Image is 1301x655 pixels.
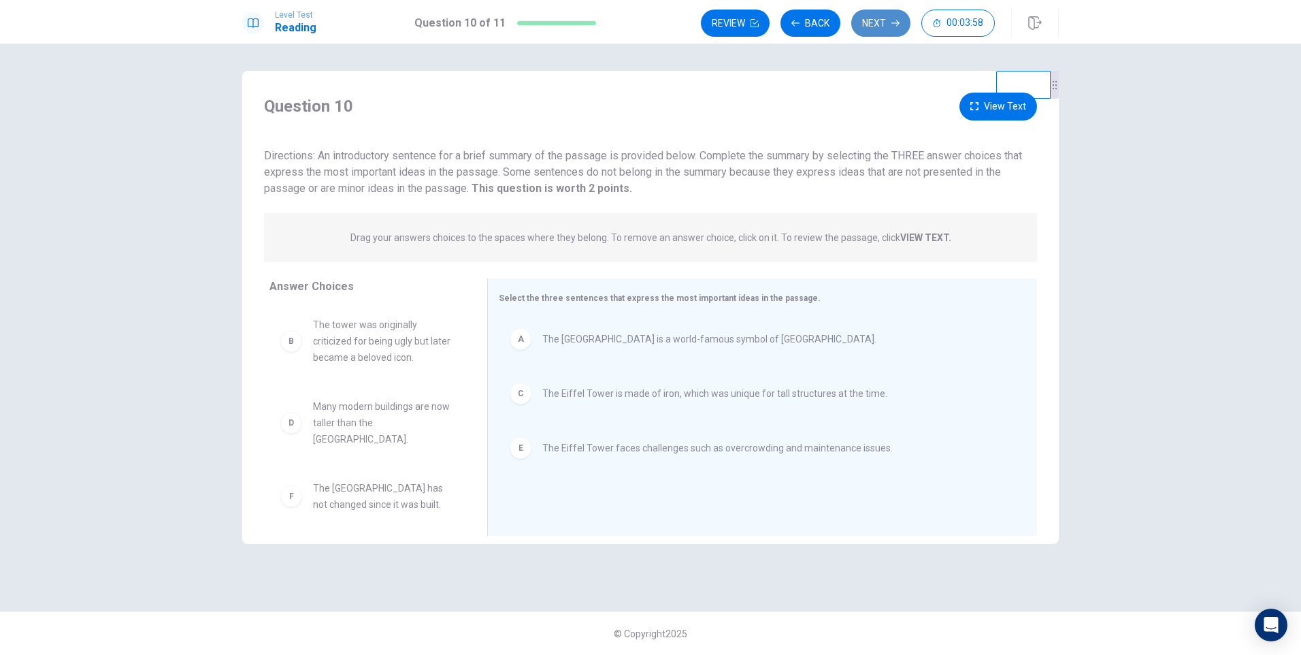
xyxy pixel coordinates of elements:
div: B [280,330,302,352]
span: Directions: An introductory sentence for a brief summary of the passage is provided below. Comple... [264,149,1022,195]
span: 00:03:58 [946,18,983,29]
span: Answer Choices [269,280,354,293]
h4: Question 10 [264,95,353,117]
div: BThe tower was originally criticized for being ugly but later became a beloved icon. [269,306,465,377]
strong: This question is worth 2 points. [469,182,632,195]
p: Drag your answers choices to the spaces where they belong. To remove an answer choice, click on i... [350,232,951,243]
span: © Copyright 2025 [614,628,687,639]
button: 00:03:58 [921,10,995,37]
span: The Eiffel Tower is made of iron, which was unique for tall structures at the time. [542,385,887,402]
button: Next [851,10,910,37]
div: CThe Eiffel Tower is made of iron, which was unique for tall structures at the time. [499,372,1015,415]
span: The Eiffel Tower faces challenges such as overcrowding and maintenance issues. [542,440,893,456]
div: E [510,437,531,459]
div: EThe Eiffel Tower faces challenges such as overcrowding and maintenance issues. [499,426,1015,470]
button: Back [780,10,840,37]
span: Level Test [275,10,316,20]
span: Many modern buildings are now taller than the [GEOGRAPHIC_DATA]. [313,398,455,447]
h1: Question 10 of 11 [414,15,506,31]
div: F [280,485,302,507]
span: The [GEOGRAPHIC_DATA] is a world-famous symbol of [GEOGRAPHIC_DATA]. [542,331,876,347]
button: View Text [959,93,1037,121]
div: Open Intercom Messenger [1255,609,1287,641]
span: The [GEOGRAPHIC_DATA] has not changed since it was built. [313,480,455,513]
button: Review [701,10,770,37]
div: C [510,383,531,404]
span: Select the three sentences that express the most important ideas in the passage. [499,293,821,303]
div: A [510,328,531,350]
div: FThe [GEOGRAPHIC_DATA] has not changed since it was built. [269,469,465,524]
div: AThe [GEOGRAPHIC_DATA] is a world-famous symbol of [GEOGRAPHIC_DATA]. [499,317,1015,361]
h1: Reading [275,20,316,36]
div: DMany modern buildings are now taller than the [GEOGRAPHIC_DATA]. [269,387,465,458]
div: D [280,412,302,434]
strong: VIEW TEXT. [900,232,951,243]
span: The tower was originally criticized for being ugly but later became a beloved icon. [313,317,455,366]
